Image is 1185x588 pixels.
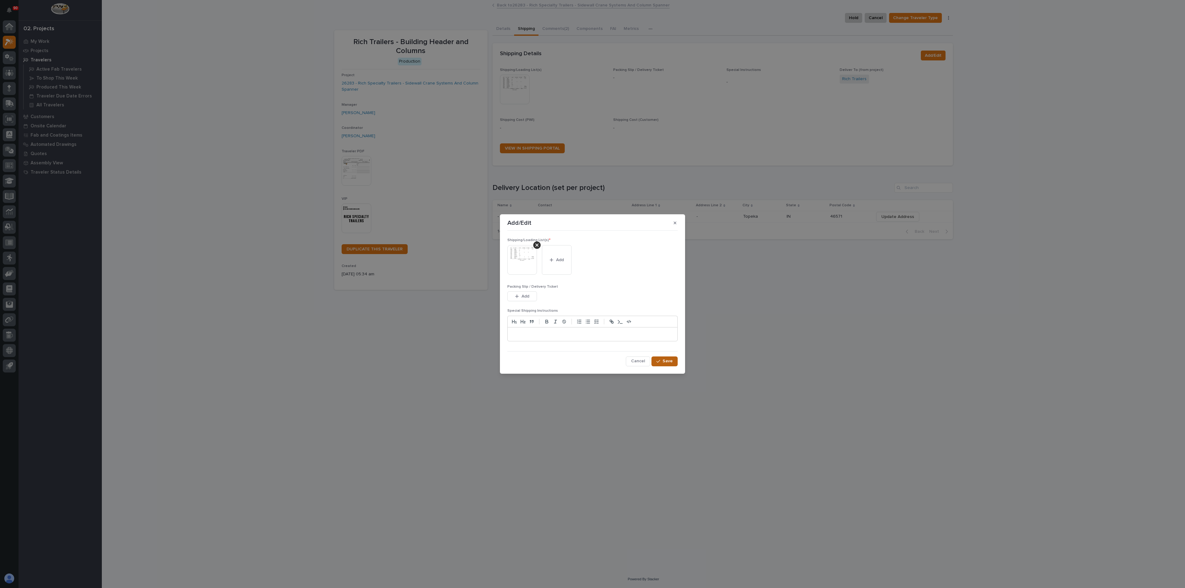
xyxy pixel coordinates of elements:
[651,356,678,366] button: Save
[507,238,551,242] span: Shipping/Loading List(s)
[631,358,645,364] span: Cancel
[507,219,531,227] p: Add/Edit
[507,309,558,313] span: Special Shipping Instructions
[507,285,558,289] span: Packing Slip / Delivery Ticket
[507,291,537,301] button: Add
[522,294,529,299] span: Add
[626,356,650,366] button: Cancel
[556,257,564,263] span: Add
[663,358,673,364] span: Save
[542,245,572,275] button: Add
